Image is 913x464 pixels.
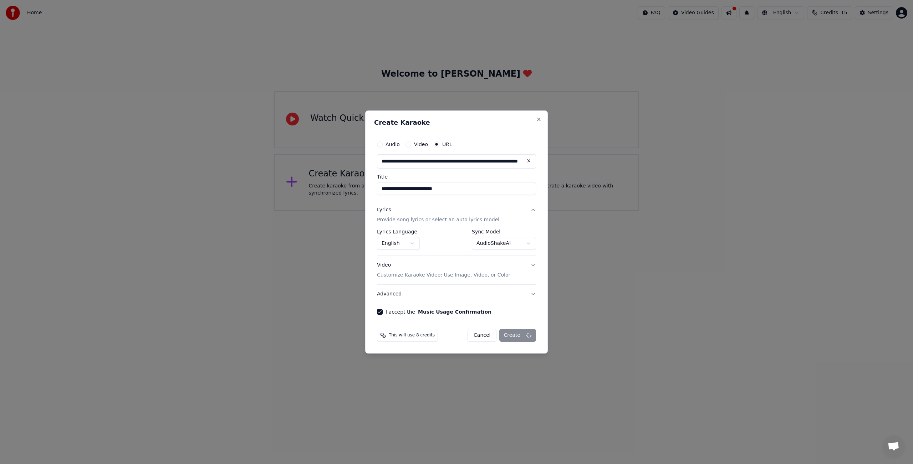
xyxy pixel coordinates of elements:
button: LyricsProvide song lyrics or select an auto lyrics model [377,201,536,229]
h2: Create Karaoke [374,119,539,126]
label: I accept the [386,309,491,314]
button: I accept the [418,309,491,314]
button: VideoCustomize Karaoke Video: Use Image, Video, or Color [377,256,536,284]
label: Video [414,142,428,147]
div: Video [377,262,510,279]
button: Cancel [468,329,496,342]
span: This will use 8 credits [389,332,435,338]
label: Sync Model [472,229,536,234]
div: Lyrics [377,206,391,213]
label: Lyrics Language [377,229,420,234]
label: URL [442,142,452,147]
p: Provide song lyrics or select an auto lyrics model [377,216,499,223]
label: Audio [386,142,400,147]
button: Advanced [377,285,536,303]
label: Title [377,174,536,179]
div: LyricsProvide song lyrics or select an auto lyrics model [377,229,536,256]
p: Customize Karaoke Video: Use Image, Video, or Color [377,272,510,279]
